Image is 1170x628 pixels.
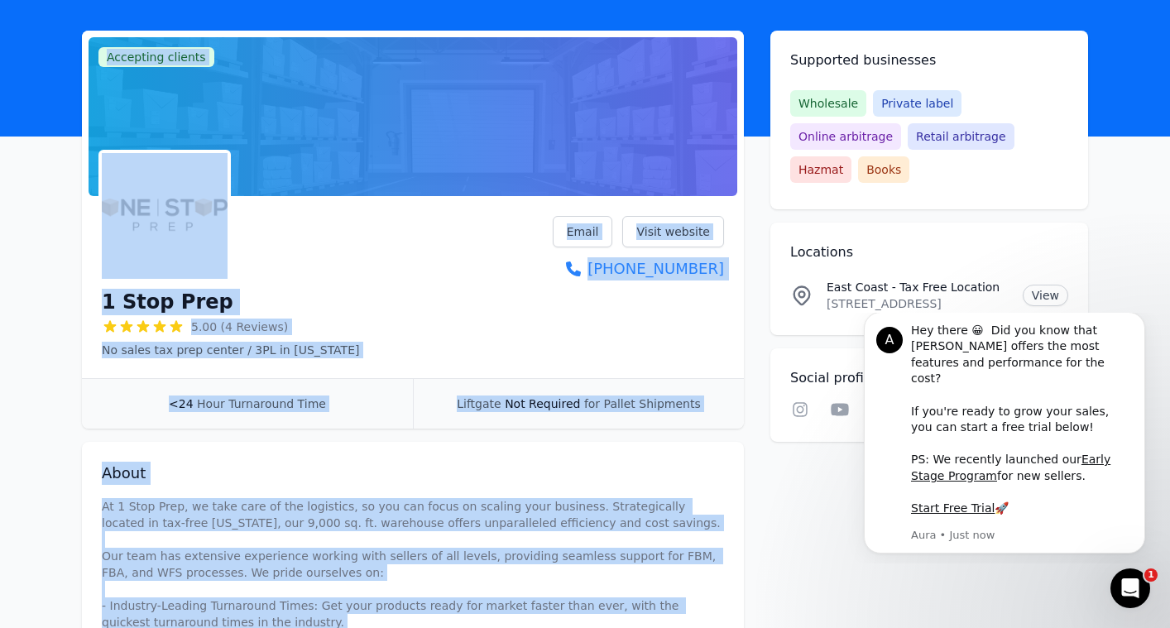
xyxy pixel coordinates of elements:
p: Message from Aura, sent Just now [72,215,294,230]
span: Retail arbitrage [908,123,1014,150]
span: for Pallet Shipments [584,397,701,410]
h1: 1 Stop Prep [102,289,233,315]
span: 1 [1144,568,1158,582]
span: Online arbitrage [790,123,901,150]
a: [PHONE_NUMBER] [553,257,724,280]
a: Visit website [622,216,724,247]
b: 🚀 [156,189,170,202]
a: Start Free Trial [72,189,156,202]
a: Email [553,216,613,247]
span: Accepting clients [98,47,214,67]
span: Hazmat [790,156,851,183]
span: <24 [169,397,194,410]
h2: Social profiles [790,368,1068,388]
a: View [1023,285,1068,306]
span: Not Required [505,397,580,410]
div: Hey there 😀 Did you know that [PERSON_NAME] offers the most features and performance for the cost... [72,10,294,204]
span: Private label [873,90,961,117]
span: 5.00 (4 Reviews) [191,319,288,335]
h2: About [102,462,724,485]
p: East Coast - Tax Free Location [827,279,1009,295]
h2: Supported businesses [790,50,1068,70]
p: [STREET_ADDRESS] [827,295,1009,312]
iframe: Intercom notifications message [839,313,1170,563]
h2: Locations [790,242,1068,262]
div: Profile image for Aura [37,14,64,41]
img: 1 Stop Prep [102,153,228,279]
span: Liftgate [457,397,501,410]
p: No sales tax prep center / 3PL in [US_STATE] [102,342,359,358]
span: Wholesale [790,90,866,117]
span: Books [858,156,909,183]
iframe: Intercom live chat [1110,568,1150,608]
span: Hour Turnaround Time [197,397,326,410]
div: Message content [72,10,294,213]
